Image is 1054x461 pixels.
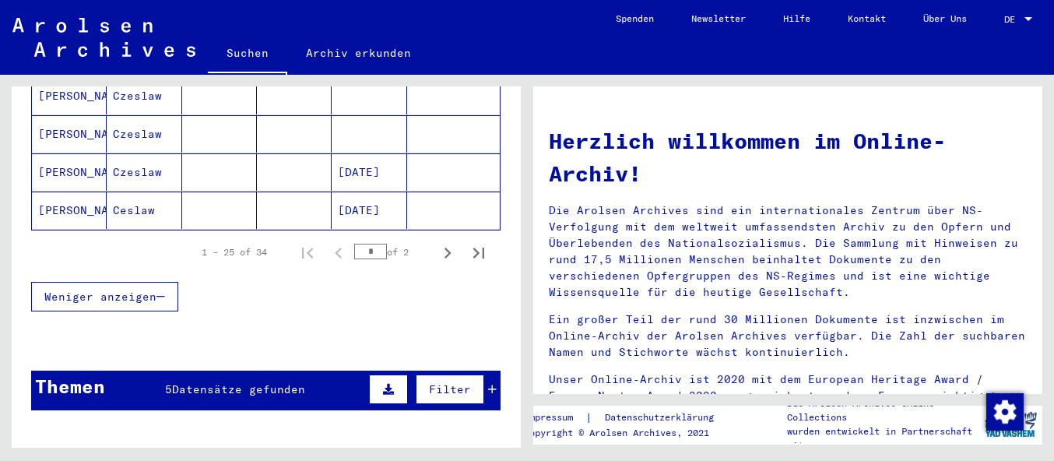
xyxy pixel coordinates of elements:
[35,372,105,400] div: Themen
[985,392,1023,430] div: Zustimmung ändern
[107,153,181,191] mat-cell: Czeslaw
[787,424,979,452] p: wurden entwickelt in Partnerschaft mit
[31,282,178,311] button: Weniger anzeigen
[287,34,430,72] a: Archiv erkunden
[32,153,107,191] mat-cell: [PERSON_NAME]
[32,77,107,114] mat-cell: [PERSON_NAME]
[292,237,323,268] button: First page
[463,237,494,268] button: Last page
[986,393,1024,431] img: Zustimmung ändern
[549,125,1027,190] h1: Herzlich willkommen im Online-Archiv!
[165,382,172,396] span: 5
[323,237,354,268] button: Previous page
[432,237,463,268] button: Next page
[1004,14,1021,25] span: DE
[787,396,979,424] p: Die Arolsen Archives Online-Collections
[107,115,181,153] mat-cell: Czeslaw
[208,34,287,75] a: Suchen
[592,410,733,426] a: Datenschutzerklärung
[44,290,156,304] span: Weniger anzeigen
[107,77,181,114] mat-cell: Czeslaw
[549,202,1027,301] p: Die Arolsen Archives sind ein internationales Zentrum über NS-Verfolgung mit dem weltweit umfasse...
[12,18,195,57] img: Arolsen_neg.svg
[332,153,406,191] mat-cell: [DATE]
[354,245,432,259] div: of 2
[416,375,484,404] button: Filter
[524,410,733,426] div: |
[524,410,585,426] a: Impressum
[332,192,406,229] mat-cell: [DATE]
[172,382,305,396] span: Datensätze gefunden
[524,426,733,440] p: Copyright © Arolsen Archives, 2021
[429,382,471,396] span: Filter
[549,371,1027,421] p: Unser Online-Archiv ist 2020 mit dem European Heritage Award / Europa Nostra Award 2020 ausgezeic...
[32,192,107,229] mat-cell: [PERSON_NAME]
[549,311,1027,361] p: Ein großer Teil der rund 30 Millionen Dokumente ist inzwischen im Online-Archiv der Arolsen Archi...
[32,115,107,153] mat-cell: [PERSON_NAME]
[202,245,267,259] div: 1 – 25 of 34
[107,192,181,229] mat-cell: Ceslaw
[982,405,1040,444] img: yv_logo.png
